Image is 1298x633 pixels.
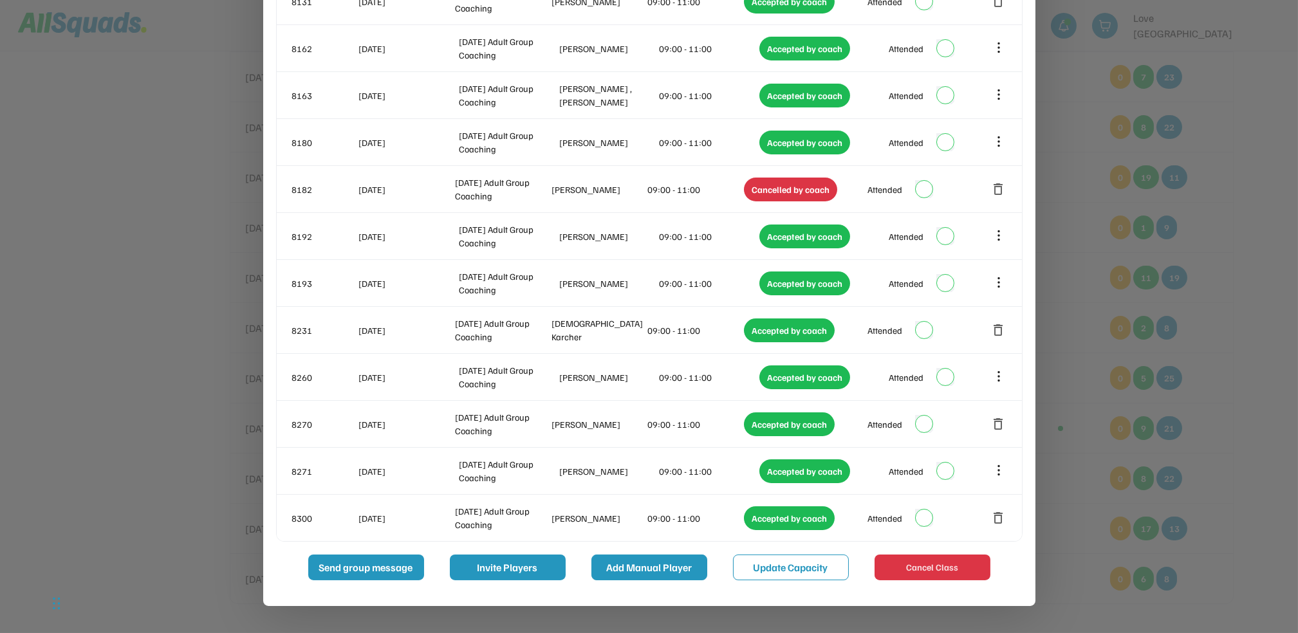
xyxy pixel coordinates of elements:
[455,410,549,437] div: [DATE] Adult Group Coaching
[292,183,357,196] div: 8182
[744,178,837,201] div: Cancelled by coach
[552,511,645,525] div: [PERSON_NAME]
[559,42,657,55] div: [PERSON_NAME]
[660,42,757,55] div: 09:00 - 11:00
[459,35,557,62] div: [DATE] Adult Group Coaching
[648,417,742,431] div: 09:00 - 11:00
[292,230,357,243] div: 8192
[359,511,453,525] div: [DATE]
[359,230,457,243] div: [DATE]
[733,555,849,580] button: Update Capacity
[759,225,850,248] div: Accepted by coach
[359,136,457,149] div: [DATE]
[359,417,453,431] div: [DATE]
[559,277,657,290] div: [PERSON_NAME]
[359,42,457,55] div: [DATE]
[552,417,645,431] div: [PERSON_NAME]
[867,511,902,525] div: Attended
[744,318,835,342] div: Accepted by coach
[450,555,566,580] button: Invite Players
[759,459,850,483] div: Accepted by coach
[292,277,357,290] div: 8193
[591,555,707,580] button: Add Manual Player
[889,136,923,149] div: Attended
[552,183,645,196] div: [PERSON_NAME]
[660,89,757,102] div: 09:00 - 11:00
[889,277,923,290] div: Attended
[744,412,835,436] div: Accepted by coach
[759,271,850,295] div: Accepted by coach
[459,270,557,297] div: [DATE] Adult Group Coaching
[867,417,902,431] div: Attended
[292,324,357,337] div: 8231
[744,506,835,530] div: Accepted by coach
[660,371,757,384] div: 09:00 - 11:00
[559,464,657,478] div: [PERSON_NAME]
[308,555,424,580] button: Send group message
[359,464,457,478] div: [DATE]
[459,223,557,250] div: [DATE] Adult Group Coaching
[660,136,757,149] div: 09:00 - 11:00
[359,371,457,384] div: [DATE]
[559,136,657,149] div: [PERSON_NAME]
[359,324,453,337] div: [DATE]
[648,511,742,525] div: 09:00 - 11:00
[559,230,657,243] div: [PERSON_NAME]
[759,84,850,107] div: Accepted by coach
[889,42,923,55] div: Attended
[759,365,850,389] div: Accepted by coach
[559,82,657,109] div: [PERSON_NAME] , [PERSON_NAME]
[867,324,902,337] div: Attended
[648,183,742,196] div: 09:00 - 11:00
[459,457,557,484] div: [DATE] Adult Group Coaching
[359,89,457,102] div: [DATE]
[292,464,357,478] div: 8271
[759,131,850,154] div: Accepted by coach
[991,416,1006,432] button: delete
[875,555,990,580] button: Cancel Class
[459,82,557,109] div: [DATE] Adult Group Coaching
[889,464,923,478] div: Attended
[455,176,549,203] div: [DATE] Adult Group Coaching
[292,511,357,525] div: 8300
[359,277,457,290] div: [DATE]
[292,42,357,55] div: 8162
[660,230,757,243] div: 09:00 - 11:00
[991,322,1006,338] button: delete
[292,89,357,102] div: 8163
[359,183,453,196] div: [DATE]
[889,230,923,243] div: Attended
[292,417,357,431] div: 8270
[867,183,902,196] div: Attended
[459,363,557,390] div: [DATE] Adult Group Coaching
[552,316,645,344] div: [DEMOGRAPHIC_DATA] Karcher
[455,504,549,531] div: [DATE] Adult Group Coaching
[660,464,757,478] div: 09:00 - 11:00
[459,129,557,156] div: [DATE] Adult Group Coaching
[455,316,549,344] div: [DATE] Adult Group Coaching
[660,277,757,290] div: 09:00 - 11:00
[292,371,357,384] div: 8260
[889,89,923,102] div: Attended
[991,181,1006,197] button: delete
[991,510,1006,526] button: delete
[759,37,850,60] div: Accepted by coach
[559,371,657,384] div: [PERSON_NAME]
[292,136,357,149] div: 8180
[648,324,742,337] div: 09:00 - 11:00
[889,371,923,384] div: Attended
